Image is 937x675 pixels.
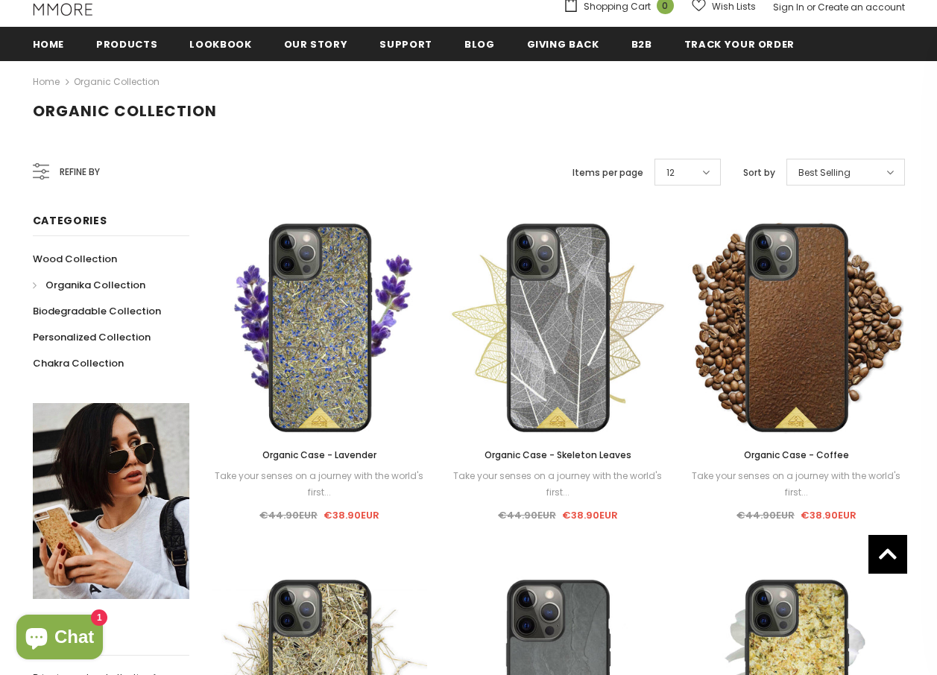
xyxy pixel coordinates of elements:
span: Wood Collection [33,252,117,266]
a: Lookbook [189,27,251,60]
a: Blog [464,27,495,60]
span: Best Selling [798,165,851,180]
span: Personalized Collection [33,330,151,344]
span: B2B [631,37,652,51]
a: support [379,27,432,60]
a: Sign In [773,1,804,13]
div: Take your senses on a journey with the world's first... [688,468,904,501]
span: Organic Case - Lavender [262,449,376,461]
span: Chakra Collection [33,356,124,370]
span: Home [33,37,65,51]
a: Our Story [284,27,348,60]
span: Refine by [60,164,100,180]
a: Organika Collection [33,272,145,298]
span: €44.90EUR [259,508,318,522]
a: Home [33,27,65,60]
a: Home [33,73,60,91]
a: Giving back [527,27,599,60]
span: or [807,1,815,13]
a: Organic Case - Skeleton Leaves [449,447,666,463]
a: Chakra Collection [33,350,124,376]
span: Organic Case - Skeleton Leaves [485,449,631,461]
span: Giving back [527,37,599,51]
span: Biodegradable Collection [33,304,161,318]
a: Create an account [818,1,905,13]
div: Take your senses on a journey with the world's first... [212,468,428,501]
span: Track your order [684,37,795,51]
span: Products [96,37,157,51]
span: Organic Collection [33,101,217,121]
a: Biodegradable Collection [33,298,161,324]
span: €44.90EUR [736,508,795,522]
label: Sort by [743,165,775,180]
span: €38.90EUR [324,508,379,522]
a: Organic Case - Coffee [688,447,904,463]
inbox-online-store-chat: Shopify online store chat [12,615,107,663]
a: Organic Case - Lavender [212,447,428,463]
span: support [379,37,432,51]
a: Products [96,27,157,60]
span: €44.90EUR [498,508,556,522]
span: 12 [666,165,675,180]
span: Our Story [284,37,348,51]
span: Blog [464,37,495,51]
div: Take your senses on a journey with the world's first... [449,468,666,501]
a: Wood Collection [33,246,117,272]
span: €38.90EUR [562,508,618,522]
a: Personalized Collection [33,324,151,350]
span: €38.90EUR [801,508,856,522]
span: Organic Case - Coffee [744,449,849,461]
span: Organika Collection [45,278,145,292]
span: Categories [33,213,107,228]
label: Items per page [572,165,643,180]
a: Organic Collection [74,75,160,88]
a: Track your order [684,27,795,60]
a: B2B [631,27,652,60]
span: Lookbook [189,37,251,51]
